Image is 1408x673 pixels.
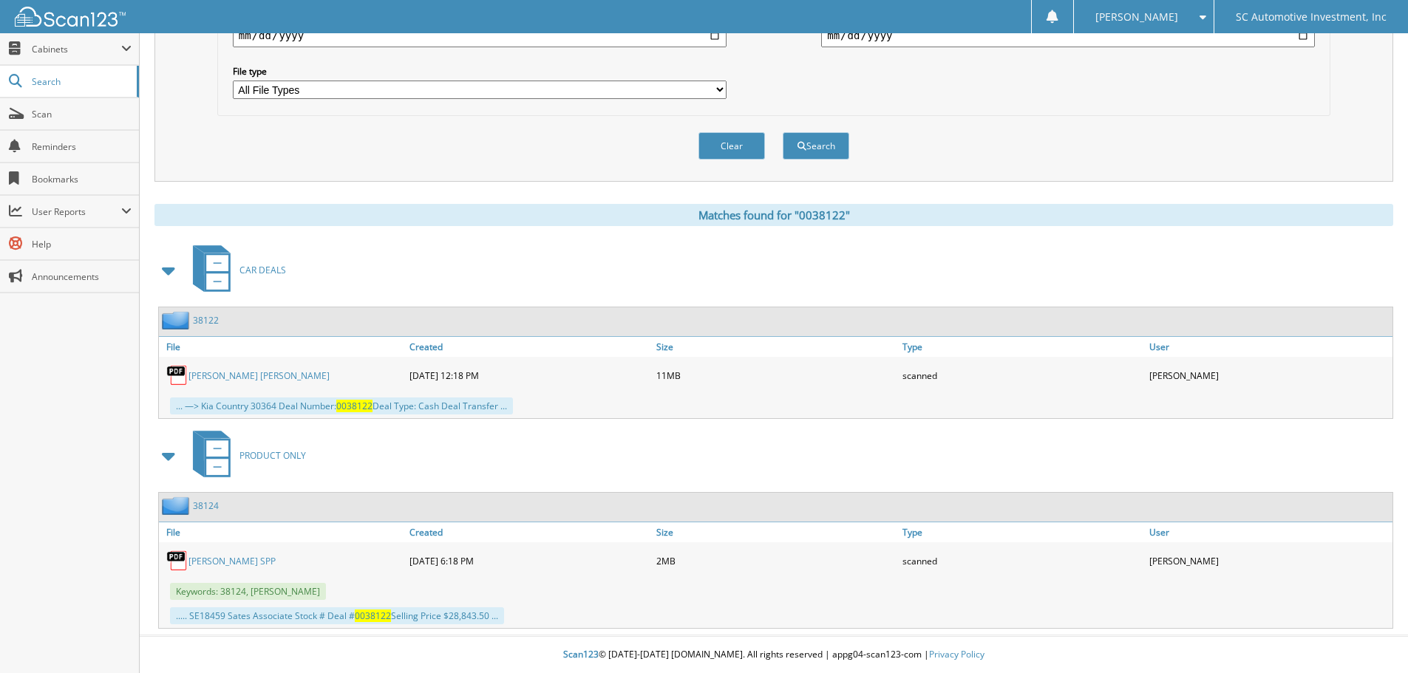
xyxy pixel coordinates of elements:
[1146,361,1392,390] div: [PERSON_NAME]
[783,132,849,160] button: Search
[1146,522,1392,542] a: User
[162,311,193,329] img: folder2.png
[188,369,330,382] a: [PERSON_NAME] [PERSON_NAME]
[32,173,132,185] span: Bookmarks
[32,238,132,250] span: Help
[563,648,599,660] span: Scan123
[653,337,899,357] a: Size
[193,314,219,327] a: 38122
[233,65,727,78] label: File type
[406,546,653,575] div: [DATE] 6:18 PM
[336,400,373,412] span: 0038122
[170,397,513,414] div: ... —> Kia Country 30364 Deal Number: Deal Type: Cash Deal Transfer ...
[32,108,132,120] span: Scan
[899,522,1146,542] a: Type
[166,550,188,572] img: PDF.png
[170,583,326,600] span: Keywords: 38124, [PERSON_NAME]
[821,24,1315,47] input: end
[1146,546,1392,575] div: [PERSON_NAME]
[32,140,132,153] span: Reminders
[653,361,899,390] div: 11MB
[406,337,653,357] a: Created
[239,449,306,462] span: PRODUCT ONLY
[698,132,765,160] button: Clear
[193,499,219,512] a: 38124
[1146,337,1392,357] a: User
[406,522,653,542] a: Created
[159,522,406,542] a: File
[166,364,188,386] img: PDF.png
[899,361,1146,390] div: scanned
[653,546,899,575] div: 2MB
[1095,13,1178,21] span: [PERSON_NAME]
[159,337,406,357] a: File
[188,555,276,567] a: [PERSON_NAME] SPP
[355,609,391,622] span: 0038122
[32,270,132,283] span: Announcements
[162,496,193,515] img: folder2.png
[140,637,1408,673] div: © [DATE]-[DATE] [DOMAIN_NAME]. All rights reserved | appg04-scan123-com |
[239,264,286,276] span: CAR DEALS
[32,205,121,218] span: User Reports
[170,607,504,624] div: ..... SE18459 Sates Associate Stock # Deal # Selling Price $28,843.50 ...
[233,24,727,47] input: start
[653,522,899,542] a: Size
[1236,13,1387,21] span: SC Automotive Investment, Inc
[32,75,129,88] span: Search
[1334,602,1408,673] iframe: Chat Widget
[929,648,984,660] a: Privacy Policy
[15,7,126,27] img: scan123-logo-white.svg
[406,361,653,390] div: [DATE] 12:18 PM
[154,204,1393,226] div: Matches found for "0038122"
[899,546,1146,575] div: scanned
[32,43,121,55] span: Cabinets
[184,241,286,299] a: CAR DEALS
[184,426,306,485] a: PRODUCT ONLY
[899,337,1146,357] a: Type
